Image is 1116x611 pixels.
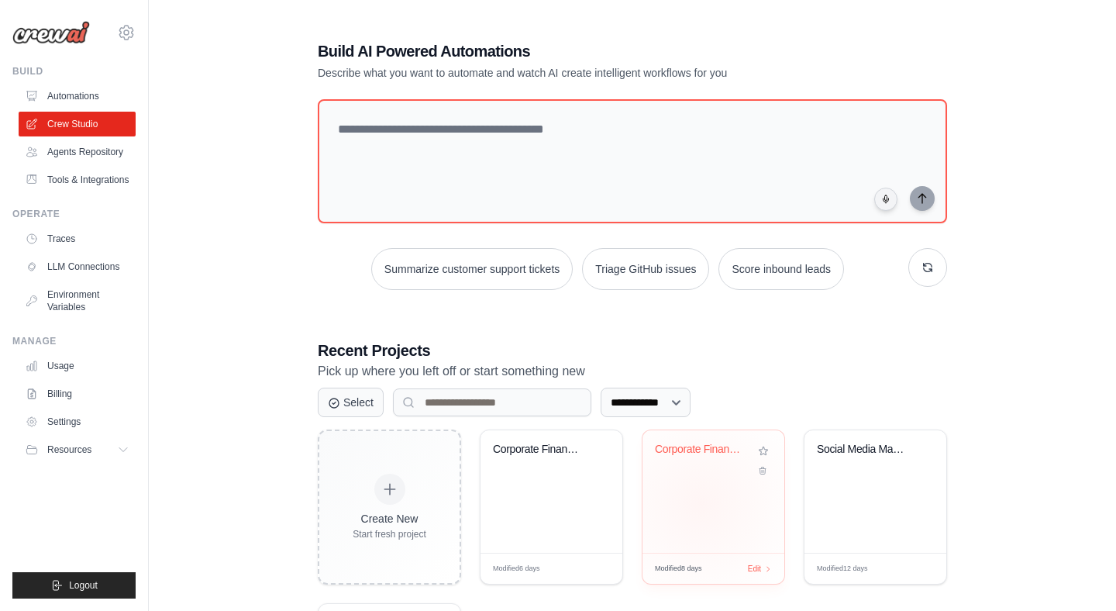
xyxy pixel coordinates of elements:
[47,444,91,456] span: Resources
[19,354,136,378] a: Usage
[493,443,587,457] div: Corporate Finance Executive Report Generator
[908,248,947,287] button: Get new suggestions
[19,437,136,462] button: Resources
[755,463,772,478] button: Delete project
[817,564,868,575] span: Modified 12 days
[655,443,749,457] div: Corporate Finance Management Flow
[748,563,761,575] span: Edit
[318,388,384,417] button: Select
[12,572,136,599] button: Logout
[19,226,136,251] a: Traces
[12,208,136,220] div: Operate
[586,563,599,575] span: Edit
[19,282,136,319] a: Environment Variables
[718,248,844,290] button: Score inbound leads
[874,188,897,211] button: Click to speak your automation idea
[69,579,98,592] span: Logout
[353,511,426,526] div: Create New
[12,335,136,347] div: Manage
[19,84,136,109] a: Automations
[12,21,90,44] img: Logo
[12,65,136,78] div: Build
[19,381,136,406] a: Billing
[19,167,136,192] a: Tools & Integrations
[19,409,136,434] a: Settings
[582,248,709,290] button: Triage GitHub issues
[318,340,947,361] h3: Recent Projects
[371,248,573,290] button: Summarize customer support tickets
[655,564,702,575] span: Modified 8 days
[353,528,426,540] div: Start fresh project
[318,65,839,81] p: Describe what you want to automate and watch AI create intelligent workflows for you
[318,361,947,381] p: Pick up where you left off or start something new
[910,563,923,575] span: Edit
[19,140,136,164] a: Agents Repository
[318,40,839,62] h1: Build AI Powered Automations
[817,443,911,457] div: Social Media Management Automation
[493,564,540,575] span: Modified 6 days
[19,112,136,136] a: Crew Studio
[755,443,772,460] button: Add to favorites
[19,254,136,279] a: LLM Connections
